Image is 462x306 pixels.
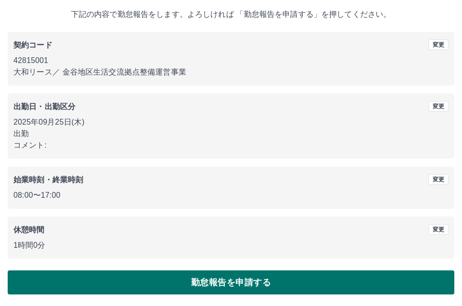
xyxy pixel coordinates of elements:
[428,101,449,112] button: 変更
[13,116,449,128] p: 2025年09月25日(木)
[13,102,75,111] b: 出勤日・出勤区分
[13,176,83,184] b: 始業時刻・終業時刻
[13,66,449,78] p: 大和リース ／ 金谷地区生活交流拠点整備運営事業
[428,39,449,50] button: 変更
[13,240,449,251] p: 1時間0分
[13,140,449,151] p: コメント:
[428,224,449,235] button: 変更
[13,55,449,66] p: 42815001
[428,174,449,185] button: 変更
[13,41,52,49] b: 契約コード
[13,128,449,140] p: 出勤
[13,190,449,201] p: 08:00 〜 17:00
[8,9,454,20] p: 下記の内容で勤怠報告をします。よろしければ 「勤怠報告を申請する」を押してください。
[13,226,45,234] b: 休憩時間
[8,270,454,294] button: 勤怠報告を申請する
